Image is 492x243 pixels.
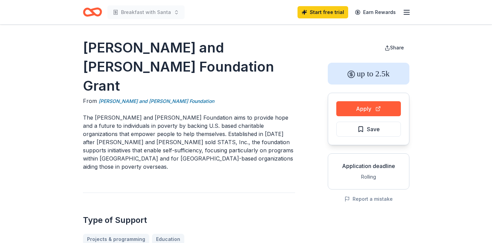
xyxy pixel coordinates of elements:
[367,125,380,134] span: Save
[336,101,401,116] button: Apply
[83,113,295,171] p: The [PERSON_NAME] and [PERSON_NAME] Foundation aims to provide hope and a future to individuals i...
[298,6,348,18] a: Start free trial
[328,63,409,85] div: up to 2.5k
[334,173,404,181] div: Rolling
[83,4,102,20] a: Home
[334,162,404,170] div: Application deadline
[390,45,404,50] span: Share
[121,8,171,16] span: Breakfast with Santa
[83,215,295,226] h2: Type of Support
[83,97,295,105] div: From
[83,38,295,95] h1: [PERSON_NAME] and [PERSON_NAME] Foundation Grant
[344,195,393,203] button: Report a mistake
[351,6,400,18] a: Earn Rewards
[379,41,409,55] button: Share
[336,122,401,137] button: Save
[107,5,185,19] button: Breakfast with Santa
[99,97,214,105] a: [PERSON_NAME] and [PERSON_NAME] Foundation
